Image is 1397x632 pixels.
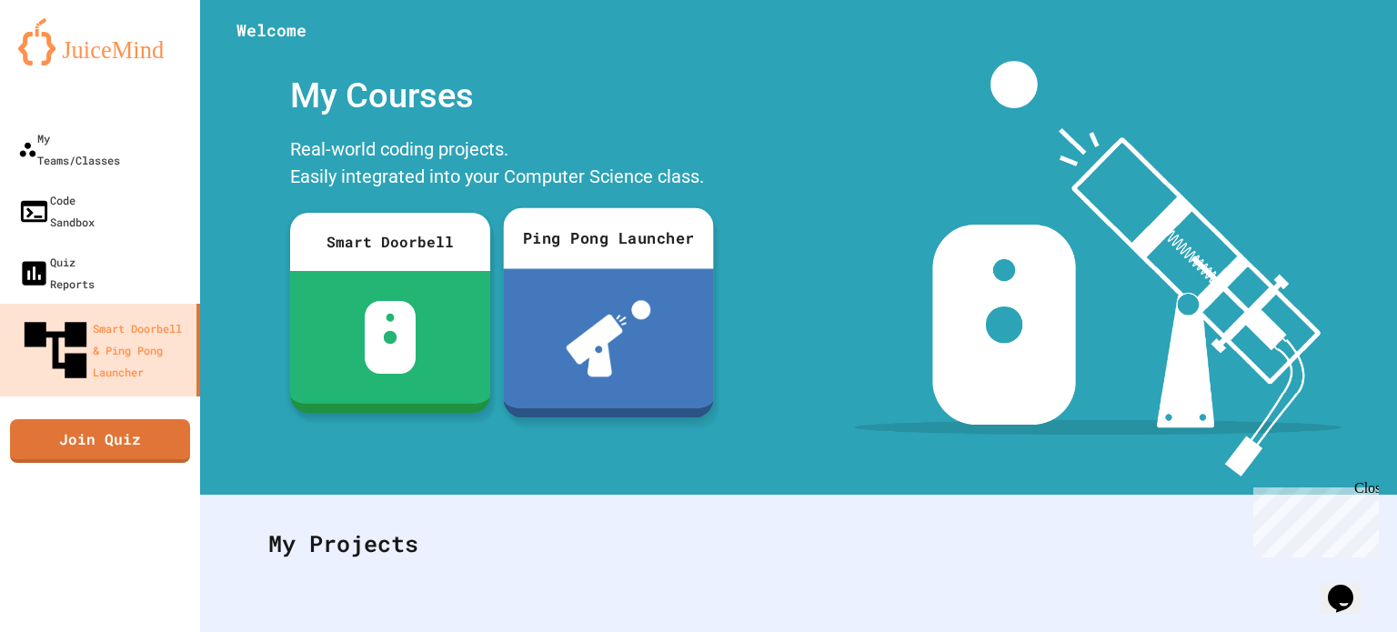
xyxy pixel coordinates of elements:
div: Chat with us now!Close [7,7,126,115]
div: Smart Doorbell & Ping Pong Launcher [18,313,189,387]
img: sdb-white.svg [365,301,417,374]
div: My Courses [281,61,718,131]
div: My Teams/Classes [18,127,120,171]
img: ppl-with-ball.png [566,300,650,376]
div: My Projects [250,508,1347,579]
div: Smart Doorbell [290,213,490,271]
div: Ping Pong Launcher [504,208,714,269]
iframe: chat widget [1246,480,1379,557]
a: Join Quiz [10,419,190,463]
iframe: chat widget [1321,559,1379,614]
img: banner-image-my-projects.png [854,61,1342,477]
img: logo-orange.svg [18,18,182,65]
div: Code Sandbox [18,189,95,233]
div: Quiz Reports [18,251,95,295]
div: Real-world coding projects. Easily integrated into your Computer Science class. [281,131,718,199]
